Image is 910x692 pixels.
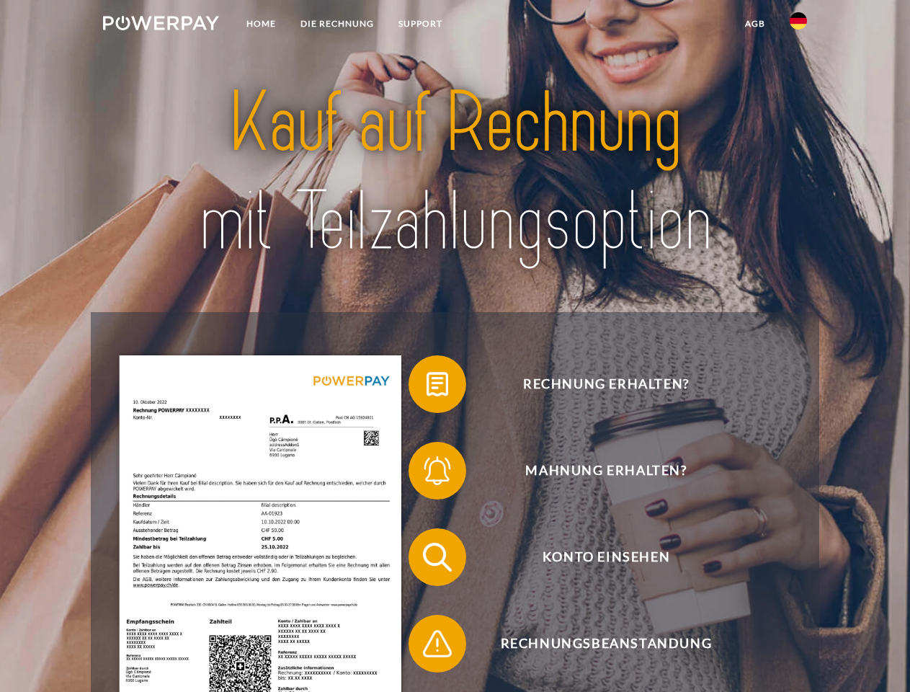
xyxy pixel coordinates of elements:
img: qb_warning.svg [419,626,455,662]
button: Mahnung erhalten? [409,442,783,500]
a: Home [234,11,288,37]
button: Rechnung erhalten? [409,355,783,413]
img: logo-powerpay-white.svg [103,16,219,30]
button: Konto einsehen [409,528,783,586]
a: DIE RECHNUNG [288,11,386,37]
img: qb_bell.svg [419,453,455,489]
span: Rechnung erhalten? [429,355,782,413]
button: Rechnungsbeanstandung [409,615,783,673]
img: de [790,12,807,30]
span: Mahnung erhalten? [429,442,782,500]
a: agb [733,11,777,37]
span: Konto einsehen [429,528,782,586]
img: qb_search.svg [419,539,455,575]
img: qb_bill.svg [419,366,455,402]
a: SUPPORT [386,11,455,37]
img: title-powerpay_de.svg [138,69,772,276]
span: Rechnungsbeanstandung [429,615,782,673]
